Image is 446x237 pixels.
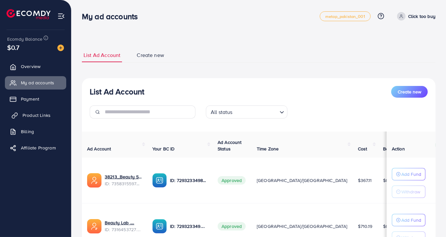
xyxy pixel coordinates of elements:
[5,125,66,138] a: Billing
[21,63,40,70] span: Overview
[418,208,441,232] iframe: Chat
[206,105,287,118] div: Search for option
[90,87,144,96] h3: List Ad Account
[257,177,347,184] span: [GEOGRAPHIC_DATA]/[GEOGRAPHIC_DATA]
[21,145,56,151] span: Affiliate Program
[320,11,371,21] a: metap_pakistan_001
[105,174,142,180] a: 38213_Beauty Soft_1713241368242
[23,112,51,118] span: Product Links
[235,106,277,117] input: Search for option
[152,146,175,152] span: Your BC ID
[392,168,425,180] button: Add Fund
[358,146,367,152] span: Cost
[398,89,421,95] span: Create new
[392,186,425,198] button: Withdraw
[218,139,242,152] span: Ad Account Status
[392,146,405,152] span: Action
[401,188,420,196] p: Withdraw
[170,176,207,184] p: ID: 7293233498205437953
[87,146,111,152] span: Ad Account
[137,51,164,59] span: Create new
[82,12,143,21] h3: My ad accounts
[87,219,101,233] img: ic-ads-acc.e4c84228.svg
[105,219,142,233] div: <span class='underline'>Beauty Lab ....</span></br>7316453727488163841
[105,219,142,226] a: Beauty Lab ....
[401,170,421,178] p: Add Fund
[21,128,34,135] span: Billing
[152,219,167,233] img: ic-ba-acc.ded83a64.svg
[84,51,120,59] span: List Ad Account
[105,226,142,233] span: ID: 7316453727488163841
[358,223,373,230] span: $710.19
[257,146,279,152] span: Time Zone
[218,176,246,185] span: Approved
[5,76,66,89] a: My ad accounts
[105,180,142,187] span: ID: 7358315597345652753
[209,107,234,117] span: All status
[391,86,428,98] button: Create new
[87,173,101,188] img: ic-ads-acc.e4c84228.svg
[5,109,66,122] a: Product Links
[170,222,207,230] p: ID: 7293233498205437953
[57,12,65,20] img: menu
[21,96,39,102] span: Payment
[408,12,436,20] p: Click too buy
[152,173,167,188] img: ic-ba-acc.ded83a64.svg
[392,214,425,226] button: Add Fund
[5,141,66,154] a: Affiliate Program
[57,45,64,51] img: image
[218,222,246,230] span: Approved
[7,36,42,42] span: Ecomdy Balance
[5,92,66,105] a: Payment
[7,9,51,19] img: logo
[21,79,54,86] span: My ad accounts
[325,14,365,19] span: metap_pakistan_001
[394,12,436,21] a: Click too buy
[257,223,347,230] span: [GEOGRAPHIC_DATA]/[GEOGRAPHIC_DATA]
[105,174,142,187] div: <span class='underline'>38213_Beauty Soft_1713241368242</span></br>7358315597345652753
[7,43,20,52] span: $0.7
[358,177,372,184] span: $367.11
[401,216,421,224] p: Add Fund
[5,60,66,73] a: Overview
